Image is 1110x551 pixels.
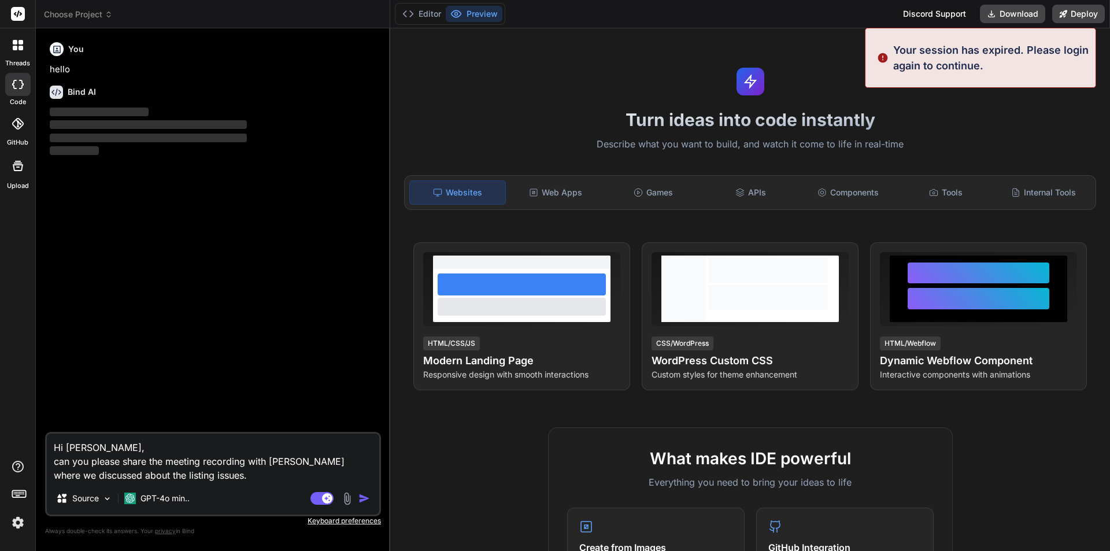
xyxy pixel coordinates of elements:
[896,5,973,23] div: Discord Support
[398,6,446,22] button: Editor
[68,43,84,55] h6: You
[358,493,370,504] img: icon
[50,134,247,142] span: ‌
[423,353,620,369] h4: Modern Landing Page
[50,108,149,116] span: ‌
[446,6,502,22] button: Preview
[980,5,1045,23] button: Download
[423,336,480,350] div: HTML/CSS/JS
[397,137,1103,152] p: Describe what you want to build, and watch it come to life in real-time
[8,513,28,532] img: settings
[50,63,379,76] p: hello
[652,353,849,369] h4: WordPress Custom CSS
[703,180,798,205] div: APIs
[5,58,30,68] label: threads
[898,180,994,205] div: Tools
[801,180,896,205] div: Components
[140,493,190,504] p: GPT-4o min..
[10,97,26,107] label: code
[893,42,1089,73] p: Your session has expired. Please login again to continue.
[606,180,701,205] div: Games
[1052,5,1105,23] button: Deploy
[652,336,713,350] div: CSS/WordPress
[880,336,941,350] div: HTML/Webflow
[102,494,112,504] img: Pick Models
[567,475,934,489] p: Everything you need to bring your ideas to life
[45,526,381,537] p: Always double-check its answers. Your in Bind
[7,138,28,147] label: GitHub
[996,180,1091,205] div: Internal Tools
[155,527,176,534] span: privacy
[50,120,247,129] span: ‌
[652,369,849,380] p: Custom styles for theme enhancement
[50,146,99,155] span: ‌
[44,9,113,20] span: Choose Project
[47,434,379,482] textarea: Hi [PERSON_NAME], can you please share the meeting recording with [PERSON_NAME] where we discusse...
[7,181,29,191] label: Upload
[68,86,96,98] h6: Bind AI
[880,369,1077,380] p: Interactive components with animations
[124,493,136,504] img: GPT-4o mini
[72,493,99,504] p: Source
[567,446,934,471] h2: What makes IDE powerful
[409,180,506,205] div: Websites
[508,180,604,205] div: Web Apps
[880,353,1077,369] h4: Dynamic Webflow Component
[45,516,381,526] p: Keyboard preferences
[397,109,1103,130] h1: Turn ideas into code instantly
[877,42,889,73] img: alert
[341,492,354,505] img: attachment
[423,369,620,380] p: Responsive design with smooth interactions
